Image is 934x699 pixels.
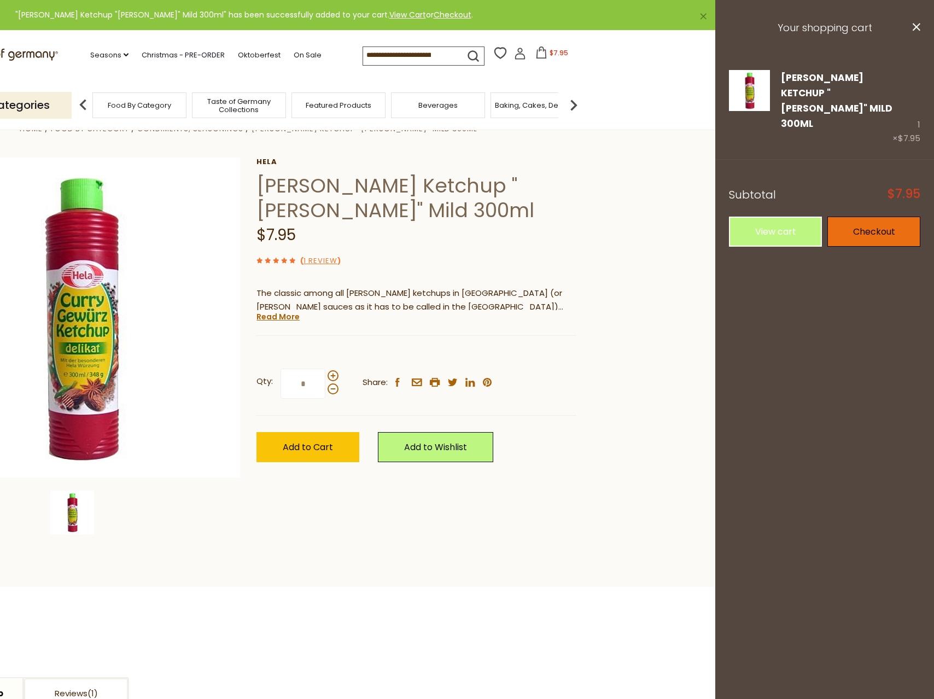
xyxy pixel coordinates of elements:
h1: [PERSON_NAME] Ketchup "[PERSON_NAME]" Mild 300ml [256,173,576,223]
button: Add to Cart [256,432,359,462]
a: [PERSON_NAME] Ketchup "[PERSON_NAME]" Mild 300ml [781,71,892,131]
span: $7.95 [898,132,920,144]
span: ( ) [300,255,341,266]
img: previous arrow [72,94,94,116]
strong: Qty: [256,375,273,388]
a: Seasons [90,49,129,61]
button: $7.95 [528,46,575,63]
span: $7.95 [256,224,296,246]
div: 1 × [892,70,920,146]
img: Hela Curry Gewurz Ketchup Delikat [50,491,94,534]
p: The classic among all [PERSON_NAME] ketchups in [GEOGRAPHIC_DATA] (or [PERSON_NAME] sauces as it ... [256,287,576,314]
a: Read More [256,311,300,322]
img: next arrow [563,94,585,116]
span: Add to Cart [283,441,333,453]
a: Taste of Germany Collections [195,97,283,114]
a: Food By Category [51,124,129,134]
a: Checkout [827,217,920,247]
a: 1 Review [303,255,337,267]
a: × [700,13,707,20]
a: Home [20,124,43,134]
a: On Sale [294,49,322,61]
a: View cart [729,217,822,247]
a: Checkout [434,9,471,20]
a: Food By Category [108,101,171,109]
a: Hela [256,158,576,166]
span: $7.95 [888,188,920,200]
a: [PERSON_NAME] Ketchup "[PERSON_NAME]" Mild 300ml [252,124,477,134]
a: View Cart [389,9,426,20]
a: Condiments, Seasonings [137,124,243,134]
span: Share: [363,376,388,389]
img: Hela Curry Gewurz Ketchup Delikat [729,70,770,111]
a: Hela Curry Gewurz Ketchup Delikat [729,70,770,146]
span: $7.95 [550,48,568,57]
a: Beverages [418,101,458,109]
a: Baking, Cakes, Desserts [495,101,580,109]
a: Add to Wishlist [378,432,493,462]
input: Qty: [281,369,325,399]
span: Subtotal [729,187,776,202]
a: Christmas - PRE-ORDER [142,49,225,61]
a: Oktoberfest [238,49,281,61]
a: Featured Products [306,101,371,109]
